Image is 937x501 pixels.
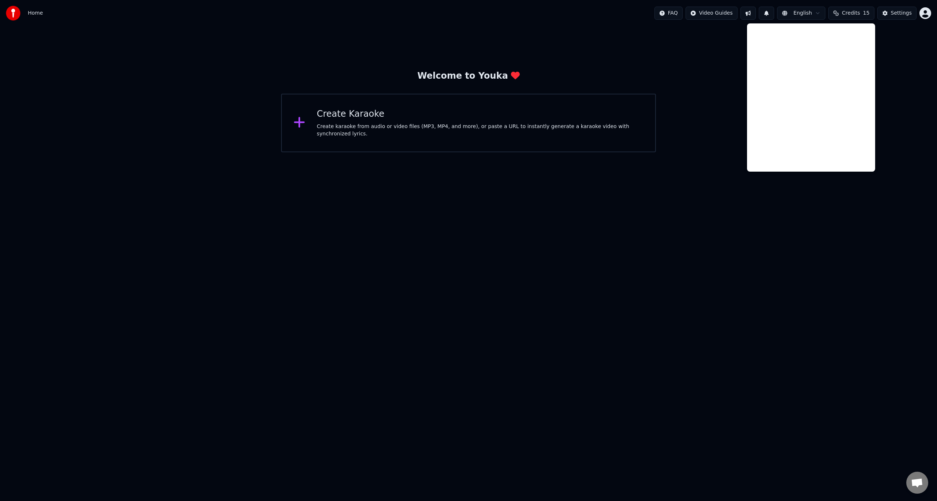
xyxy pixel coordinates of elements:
div: Open chat [906,472,928,494]
span: Credits [842,10,860,17]
nav: breadcrumb [28,10,43,17]
button: Credits15 [828,7,874,20]
button: FAQ [654,7,683,20]
div: Welcome to Youka [417,70,520,82]
button: Settings [877,7,917,20]
span: Home [28,10,43,17]
div: Create karaoke from audio or video files (MP3, MP4, and more), or paste a URL to instantly genera... [317,123,644,138]
span: 15 [863,10,870,17]
div: Settings [891,10,912,17]
button: Video Guides [686,7,738,20]
img: youka [6,6,20,20]
div: Create Karaoke [317,108,644,120]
